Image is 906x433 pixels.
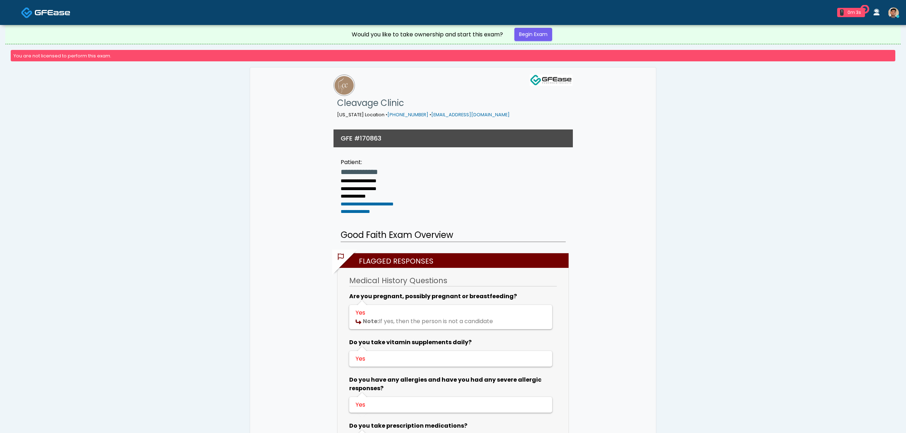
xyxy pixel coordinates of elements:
div: Patient: [341,158,393,167]
h3: Medical History Questions [349,275,557,286]
b: Do you take vitamin supplements daily? [349,338,472,346]
h3: GFE #170863 [341,134,381,143]
img: Kenner Medina [888,7,899,18]
b: Are you pregnant, possibly pregnant or breastfeeding? [349,292,517,300]
div: Yes [356,309,544,317]
small: [US_STATE] Location [337,112,510,118]
h2: Good Faith Exam Overview [341,229,566,242]
div: 1 [840,9,844,16]
h2: Flagged Responses [341,253,569,268]
h1: Cleavage Clinic [337,96,510,110]
img: GFEase Logo [530,75,572,86]
span: • [386,112,387,118]
img: Docovia [21,7,33,19]
b: Do you have any allergies and have you had any severe allergic responses? [349,376,541,392]
div: 0m 3s [846,9,862,16]
a: Begin Exam [514,28,552,41]
a: 1 0m 3s [833,5,869,20]
span: • [429,112,431,118]
small: You are not licensed to perform this exam. [14,53,111,59]
b: Do you take prescription medications? [349,422,467,430]
div: Yes [356,355,544,363]
a: [PHONE_NUMBER] [387,112,428,118]
div: Yes [356,401,544,409]
a: Docovia [21,1,70,24]
b: Note: [363,317,379,325]
div: Would you like to take ownership and start this exam? [352,30,503,39]
img: Docovia [35,9,70,16]
div: If yes, then the person is not a candidate [356,317,544,326]
a: [EMAIL_ADDRESS][DOMAIN_NAME] [431,112,510,118]
img: Cleavage Clinic [334,75,355,96]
